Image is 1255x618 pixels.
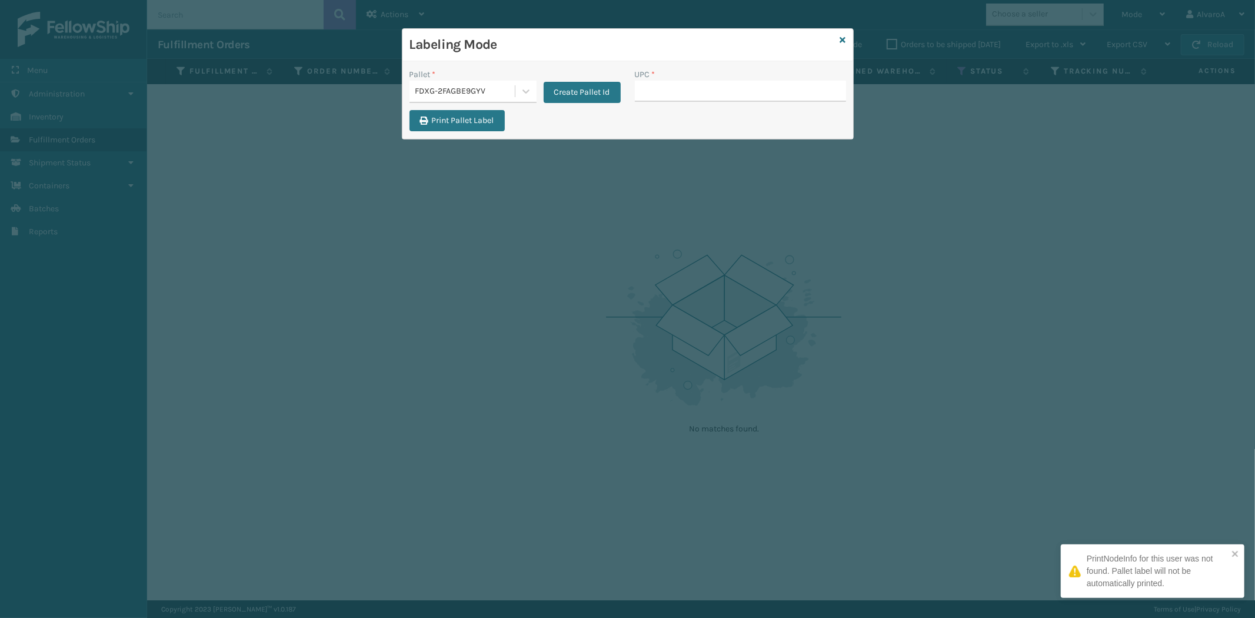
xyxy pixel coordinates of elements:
label: Pallet [410,68,436,81]
h3: Labeling Mode [410,36,835,54]
button: close [1231,549,1240,560]
div: PrintNodeInfo for this user was not found. Pallet label will not be automatically printed. [1087,553,1228,590]
div: FDXG-2FAGBE9GYV [415,85,516,98]
label: UPC [635,68,655,81]
button: Print Pallet Label [410,110,505,131]
button: Create Pallet Id [544,82,621,103]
